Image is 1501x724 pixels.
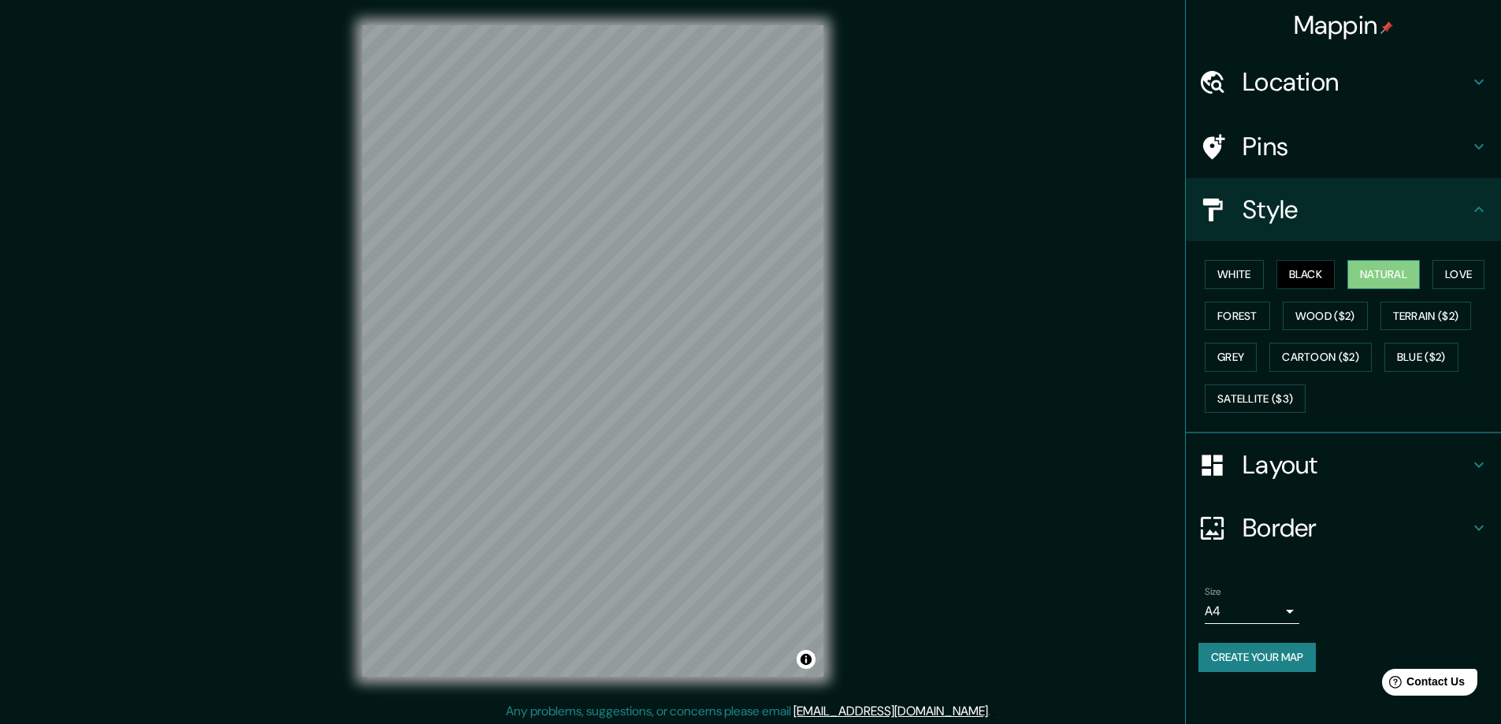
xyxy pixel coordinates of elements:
div: . [990,702,993,721]
p: Any problems, suggestions, or concerns please email . [506,702,990,721]
h4: Location [1243,66,1469,98]
button: Toggle attribution [797,650,816,669]
div: Border [1186,496,1501,559]
button: Blue ($2) [1384,343,1458,372]
canvas: Map [362,25,823,677]
button: Black [1276,260,1336,289]
div: . [993,702,996,721]
div: Style [1186,178,1501,241]
button: Love [1432,260,1484,289]
button: Wood ($2) [1283,302,1368,331]
iframe: Help widget launcher [1361,663,1484,707]
div: Location [1186,50,1501,113]
button: Create your map [1198,643,1316,672]
h4: Mappin [1294,9,1394,41]
h4: Pins [1243,131,1469,162]
div: Layout [1186,433,1501,496]
button: Forest [1205,302,1270,331]
h4: Border [1243,512,1469,544]
button: White [1205,260,1264,289]
div: Pins [1186,115,1501,178]
label: Size [1205,585,1221,599]
a: [EMAIL_ADDRESS][DOMAIN_NAME] [793,703,988,719]
button: Cartoon ($2) [1269,343,1372,372]
div: A4 [1205,599,1299,624]
button: Grey [1205,343,1257,372]
h4: Layout [1243,449,1469,481]
h4: Style [1243,194,1469,225]
button: Satellite ($3) [1205,384,1306,414]
button: Natural [1347,260,1420,289]
button: Terrain ($2) [1380,302,1472,331]
img: pin-icon.png [1380,21,1393,34]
